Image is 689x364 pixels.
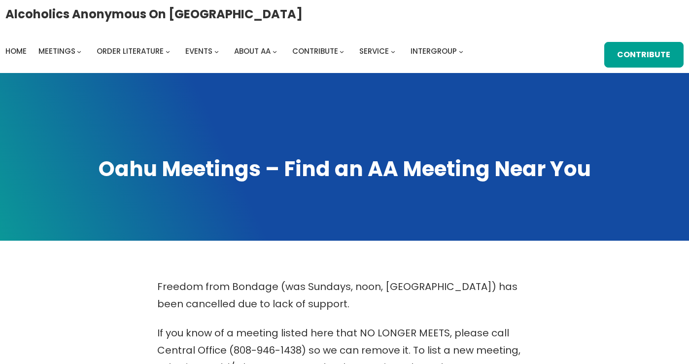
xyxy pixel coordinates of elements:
[5,46,27,56] span: Home
[411,46,457,56] span: Intergroup
[5,3,303,25] a: Alcoholics Anonymous on [GEOGRAPHIC_DATA]
[38,46,75,56] span: Meetings
[273,49,277,53] button: About AA submenu
[38,44,75,58] a: Meetings
[359,44,389,58] a: Service
[185,44,212,58] a: Events
[214,49,219,53] button: Events submenu
[5,44,467,58] nav: Intergroup
[292,46,338,56] span: Contribute
[411,44,457,58] a: Intergroup
[459,49,463,53] button: Intergroup submenu
[166,49,170,53] button: Order Literature submenu
[185,46,212,56] span: Events
[359,46,389,56] span: Service
[604,42,684,68] a: Contribute
[97,46,164,56] span: Order Literature
[234,46,271,56] span: About AA
[10,155,679,183] h1: Oahu Meetings – Find an AA Meeting Near You
[340,49,344,53] button: Contribute submenu
[391,49,395,53] button: Service submenu
[234,44,271,58] a: About AA
[77,49,81,53] button: Meetings submenu
[292,44,338,58] a: Contribute
[157,278,532,313] p: Freedom from Bondage (was Sundays, noon, [GEOGRAPHIC_DATA]) has been cancelled due to lack of sup...
[5,44,27,58] a: Home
